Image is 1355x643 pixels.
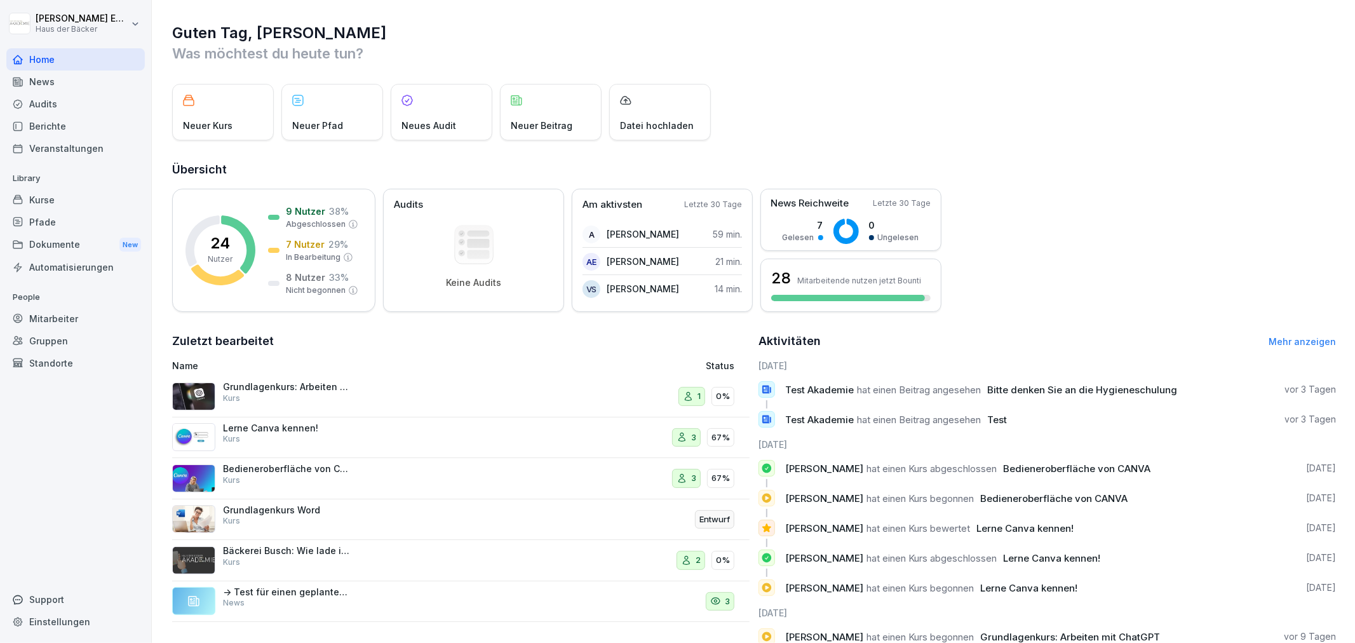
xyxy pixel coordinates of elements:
[684,199,742,210] p: Letzte 30 Tage
[223,545,350,557] p: Bäckerei Busch: Wie lade ich mir die Bounti App herunter?
[172,464,215,492] img: pnu9hewn4pmg8sslczxvkvou.png
[987,384,1177,396] span: Bitte denken Sie an die Hygieneschulung
[758,606,1336,619] h6: [DATE]
[172,423,215,451] img: s66qd3d44r21bikr32egi3fp.png
[1306,552,1336,564] p: [DATE]
[785,463,863,475] span: [PERSON_NAME]
[698,390,701,403] p: 1
[286,205,325,218] p: 9 Nutzer
[785,492,863,504] span: [PERSON_NAME]
[976,522,1074,534] span: Lerne Canva kennen!
[711,472,730,485] p: 67%
[223,381,350,393] p: Grundlagenkurs: Arbeiten mit ChatGPT
[223,423,350,434] p: Lerne Canva kennen!
[607,227,679,241] p: [PERSON_NAME]
[286,219,346,230] p: Abgeschlossen
[394,198,423,212] p: Audits
[401,119,456,132] p: Neues Audit
[223,433,240,445] p: Kurs
[771,196,849,211] p: News Reichweite
[1284,630,1336,643] p: vor 9 Tagen
[286,271,325,284] p: 8 Nutzer
[286,252,340,263] p: In Bearbeitung
[1306,581,1336,594] p: [DATE]
[857,384,981,396] span: hat einen Beitrag angesehen
[758,332,821,350] h2: Aktivitäten
[6,115,145,137] a: Berichte
[1284,413,1336,426] p: vor 3 Tagen
[329,205,349,218] p: 38 %
[223,586,350,598] p: -> Test für einen geplanten Beitrag
[172,376,750,417] a: Grundlagenkurs: Arbeiten mit ChatGPTKurs10%
[715,255,742,268] p: 21 min.
[878,232,919,243] p: Ungelesen
[223,463,350,475] p: Bedieneroberfläche von CANVA
[172,505,215,533] img: qd5wkxyhqr8mhll453q1ftfp.png
[172,43,1336,64] p: Was möchtest du heute tun?
[783,232,814,243] p: Gelesen
[866,463,997,475] span: hat einen Kurs abgeschlossen
[711,431,730,444] p: 67%
[873,198,931,209] p: Letzte 30 Tage
[6,308,145,330] div: Mitarbeiter
[607,282,679,295] p: [PERSON_NAME]
[758,359,1336,372] h6: [DATE]
[866,552,997,564] span: hat einen Kurs abgeschlossen
[706,359,734,372] p: Status
[797,276,921,285] p: Mitarbeitende nutzen jetzt Bounti
[6,611,145,633] a: Einstellungen
[980,492,1128,504] span: Bedieneroberfläche von CANVA
[292,119,343,132] p: Neuer Pfad
[183,119,233,132] p: Neuer Kurs
[987,414,1007,426] span: Test
[583,280,600,298] div: VS
[1003,463,1150,475] span: Bedieneroberfläche von CANVA
[583,226,600,243] div: A
[223,475,240,486] p: Kurs
[607,255,679,268] p: [PERSON_NAME]
[208,254,233,265] p: Nutzer
[172,332,750,350] h2: Zuletzt bearbeitet
[715,282,742,295] p: 14 min.
[328,238,348,251] p: 29 %
[785,552,863,564] span: [PERSON_NAME]
[6,48,145,71] a: Home
[785,414,854,426] span: Test Akademie
[1269,336,1336,347] a: Mehr anzeigen
[1003,552,1100,564] span: Lerne Canva kennen!
[1306,462,1336,475] p: [DATE]
[713,227,742,241] p: 59 min.
[620,119,694,132] p: Datei hochladen
[172,417,750,459] a: Lerne Canva kennen!Kurs367%
[172,458,750,499] a: Bedieneroberfläche von CANVAKurs367%
[1306,522,1336,534] p: [DATE]
[36,25,128,34] p: Haus der Bäcker
[6,211,145,233] a: Pfade
[716,554,730,567] p: 0%
[6,588,145,611] div: Support
[6,233,145,257] div: Dokumente
[866,522,970,534] span: hat einen Kurs bewertet
[691,431,696,444] p: 3
[6,352,145,374] a: Standorte
[6,256,145,278] a: Automatisierungen
[172,161,1336,179] h2: Übersicht
[6,233,145,257] a: DokumenteNew
[6,189,145,211] a: Kurse
[6,168,145,189] p: Library
[172,540,750,581] a: Bäckerei Busch: Wie lade ich mir die Bounti App herunter?Kurs20%
[980,582,1077,594] span: Lerne Canva kennen!
[758,438,1336,451] h6: [DATE]
[699,513,730,526] p: Entwurf
[6,330,145,352] a: Gruppen
[980,631,1160,643] span: Grundlagenkurs: Arbeiten mit ChatGPT
[583,253,600,271] div: AE
[446,277,501,288] p: Keine Audits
